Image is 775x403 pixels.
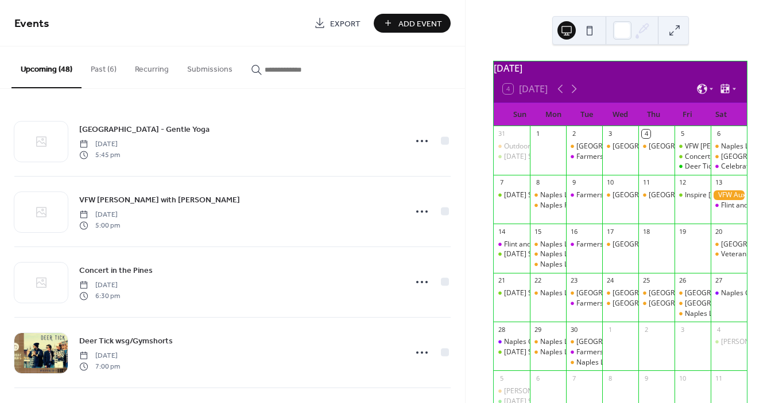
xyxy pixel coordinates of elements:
[637,103,671,126] div: Thu
[566,190,602,200] div: Farmers Market
[79,264,153,277] a: Concert in the Pines
[79,361,120,371] span: 7:00 pm
[678,276,687,285] div: 26
[675,152,711,162] div: Concert in the Pines
[711,288,747,298] div: Naples Grape Festival
[494,249,530,259] div: Sunday Social Happy Hour w/ Ric Robertson and Aaron Lipp
[540,347,692,357] div: Naples Library - Stroke Prevention Presentation
[711,201,747,210] div: Flint and Steel Fall Fest - Hospeace House
[11,46,82,88] button: Upcoming (48)
[685,152,749,162] div: Concert in the Pines
[178,46,242,87] button: Submissions
[79,351,120,361] span: [DATE]
[714,178,723,187] div: 13
[613,142,765,151] div: [GEOGRAPHIC_DATA] - Community Garden Day
[497,227,506,236] div: 14
[540,201,610,210] div: Naples Pop Up Pantry
[613,190,757,200] div: [GEOGRAPHIC_DATA] - [GEOGRAPHIC_DATA]
[576,358,661,367] div: Naples Library - Tech Help
[540,240,627,249] div: Naples Library - Chair Yoga
[576,190,628,200] div: Farmers Market
[569,276,578,285] div: 23
[678,325,687,334] div: 3
[638,288,675,298] div: Naples Library - Resumes Workshop
[671,103,704,126] div: Fri
[530,240,566,249] div: Naples Library - Chair Yoga
[714,227,723,236] div: 20
[603,103,637,126] div: Wed
[606,178,614,187] div: 10
[613,240,757,249] div: [GEOGRAPHIC_DATA] - [GEOGRAPHIC_DATA]
[675,162,711,171] div: Deer Tick wsg/Gymshorts
[504,240,637,249] div: Flint and Steel Fall Fest - Hospeace House
[503,103,536,126] div: Sun
[79,123,210,136] a: [GEOGRAPHIC_DATA] - Gentle Yoga
[494,240,530,249] div: Flint and Steel Fall Fest - Hospeace House
[576,299,628,308] div: Farmers Market
[540,260,625,269] div: Naples Library - Book Club
[533,178,542,187] div: 8
[714,374,723,382] div: 11
[642,325,650,334] div: 2
[678,227,687,236] div: 19
[569,227,578,236] div: 16
[711,249,747,259] div: Veteran Spouse Meetup
[82,46,126,87] button: Past (6)
[566,337,602,347] div: Naples Library - Community Discussion w/ Office or aging
[711,337,747,347] div: Valerie June at Hollerhorn Distilling
[494,152,530,162] div: Sunday Social Happy Hr w/ Calya Lea
[711,190,747,200] div: VFW Auxiliary Fishing Tournament
[530,347,566,357] div: Naples Library - Stroke Prevention Presentation
[606,130,614,138] div: 3
[576,347,628,357] div: Farmers Market
[642,374,650,382] div: 9
[494,61,747,75] div: [DATE]
[398,18,442,30] span: Add Event
[606,276,614,285] div: 24
[606,374,614,382] div: 8
[642,130,650,138] div: 4
[530,260,566,269] div: Naples Library - Book Club
[14,13,49,35] span: Events
[530,190,566,200] div: Naples Library - Chair Yoga
[570,103,603,126] div: Tue
[602,240,638,249] div: Naples Library - Mahjong
[675,288,711,298] div: Naples Library - Grape Tasting
[533,374,542,382] div: 6
[533,276,542,285] div: 22
[613,288,757,298] div: [GEOGRAPHIC_DATA] - [GEOGRAPHIC_DATA]
[642,227,650,236] div: 18
[566,152,602,162] div: Farmers Market
[79,124,210,136] span: [GEOGRAPHIC_DATA] - Gentle Yoga
[566,299,602,308] div: Farmers Market
[540,337,627,347] div: Naples Library - Chair Yoga
[79,265,153,277] span: Concert in the Pines
[602,190,638,200] div: Naples Library - Mahjong
[79,194,240,206] span: VFW [PERSON_NAME] with [PERSON_NAME]
[540,190,627,200] div: Naples Library - Chair Yoga
[494,190,530,200] div: Sunday Social Happy Hr w/ Jackson Cavalier
[504,190,672,200] div: [DATE] Social Happy Hr w/ [PERSON_NAME] Cavalier
[606,227,614,236] div: 17
[711,162,747,171] div: Celebrate Naples
[613,299,750,308] div: [GEOGRAPHIC_DATA] - Grape Walk History
[576,152,628,162] div: Farmers Market
[704,103,738,126] div: Sat
[126,46,178,87] button: Recurring
[536,103,569,126] div: Mon
[504,152,644,162] div: [DATE] Social Happy Hr w/ [PERSON_NAME]
[533,325,542,334] div: 29
[79,220,120,230] span: 5:00 pm
[497,325,506,334] div: 28
[497,130,506,138] div: 31
[711,142,747,151] div: Naples Legion Boot Drive
[504,386,591,396] div: [PERSON_NAME] Hollow 5K
[79,139,120,150] span: [DATE]
[576,142,703,151] div: [GEOGRAPHIC_DATA] - Senior Social Hr
[678,178,687,187] div: 12
[675,190,711,200] div: Inspire Moore Winery - LIVE MUSIC
[642,276,650,285] div: 25
[497,276,506,285] div: 21
[494,337,530,347] div: Naples Grape Festival
[566,347,602,357] div: Farmers Market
